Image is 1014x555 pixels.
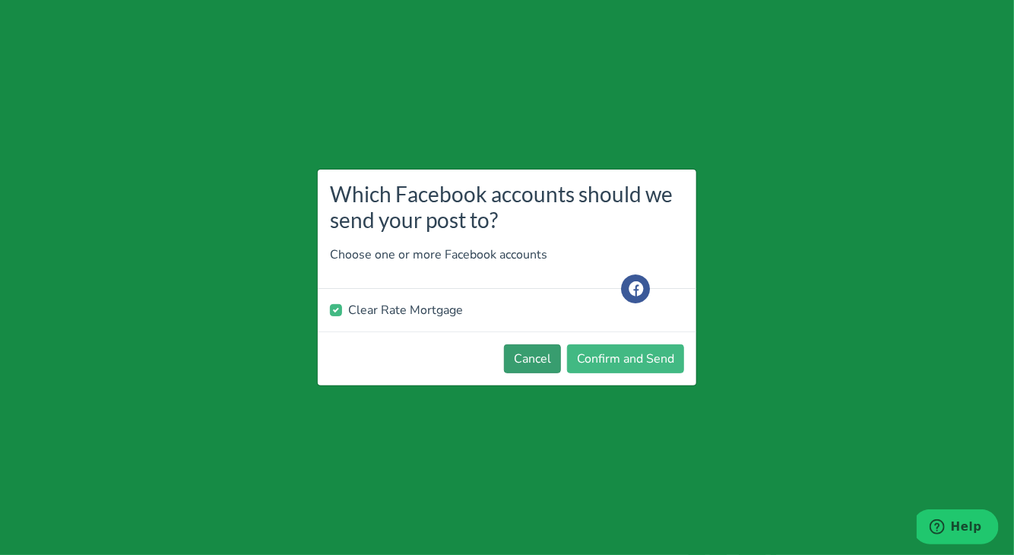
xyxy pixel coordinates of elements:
[917,509,999,547] iframe: Opens a widget where you can find more information
[330,182,684,233] h3: Which Facebook accounts should we send your post to?
[348,301,463,319] label: Clear Rate Mortgage
[567,344,684,373] button: Confirm and Send
[504,344,561,373] button: Cancel
[330,246,684,264] p: Choose one or more Facebook accounts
